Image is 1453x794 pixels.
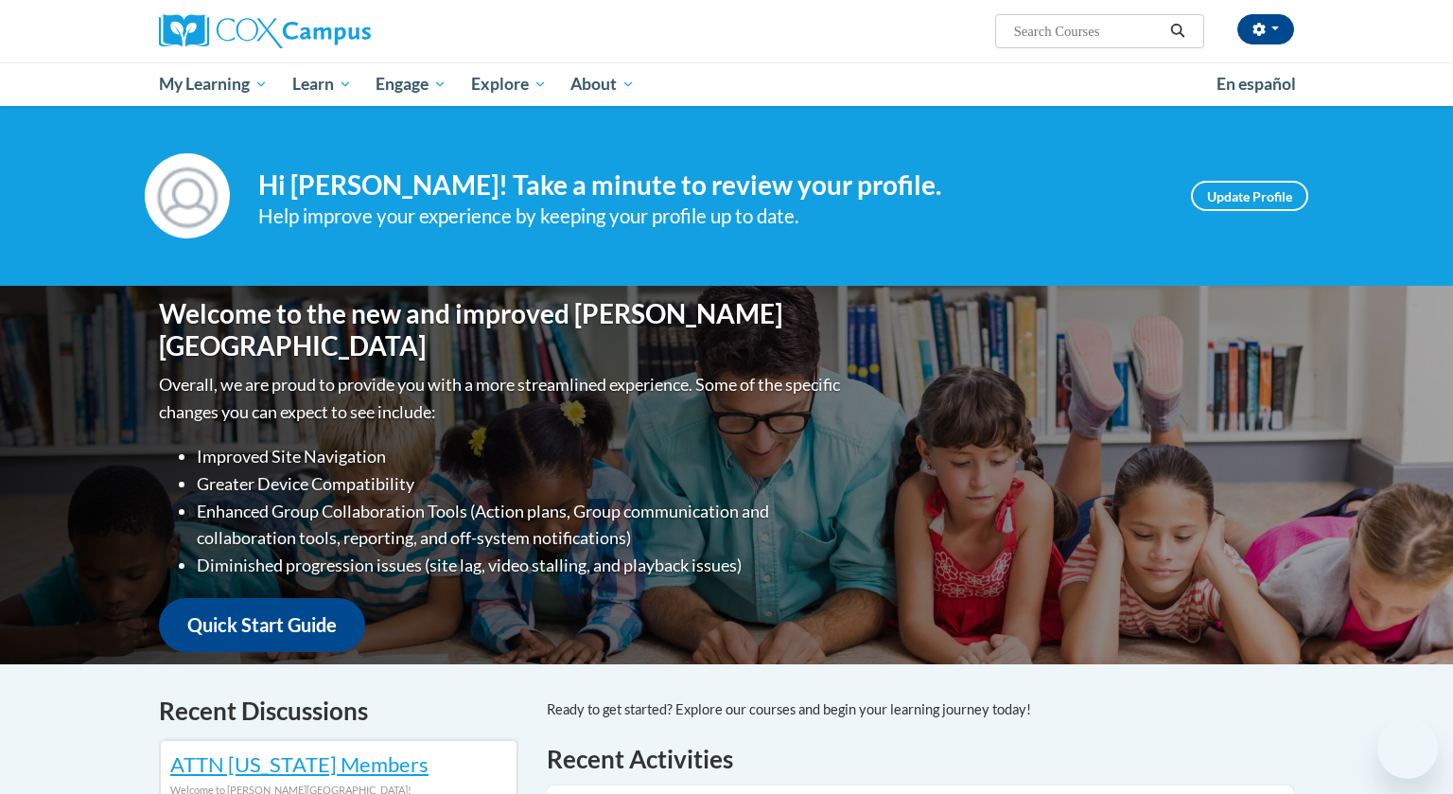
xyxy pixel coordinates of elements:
li: Greater Device Compatibility [197,470,845,498]
a: ATTN [US_STATE] Members [170,751,429,777]
a: About [559,62,648,106]
a: En español [1204,64,1308,104]
button: Account Settings [1237,14,1294,44]
div: Main menu [131,62,1322,106]
input: Search Courses [1012,20,1164,43]
button: Search [1164,20,1192,43]
a: Learn [280,62,364,106]
span: My Learning [159,73,268,96]
h4: Hi [PERSON_NAME]! Take a minute to review your profile. [258,169,1163,202]
div: Help improve your experience by keeping your profile up to date. [258,201,1163,232]
li: Enhanced Group Collaboration Tools (Action plans, Group communication and collaboration tools, re... [197,498,845,553]
span: Engage [376,73,446,96]
iframe: Button to launch messaging window [1377,718,1438,779]
span: Explore [471,73,547,96]
a: Update Profile [1191,181,1308,211]
span: En español [1217,74,1296,94]
a: Explore [459,62,559,106]
li: Improved Site Navigation [197,443,845,470]
h1: Welcome to the new and improved [PERSON_NAME][GEOGRAPHIC_DATA] [159,298,845,362]
span: About [570,73,635,96]
a: Cox Campus [159,14,518,48]
a: Quick Start Guide [159,598,365,652]
p: Overall, we are proud to provide you with a more streamlined experience. Some of the specific cha... [159,371,845,426]
img: Profile Image [145,153,230,238]
img: Cox Campus [159,14,371,48]
span: Learn [292,73,352,96]
h4: Recent Discussions [159,693,518,730]
h1: Recent Activities [547,742,1294,776]
a: Engage [363,62,459,106]
li: Diminished progression issues (site lag, video stalling, and playback issues) [197,552,845,579]
a: My Learning [147,62,280,106]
